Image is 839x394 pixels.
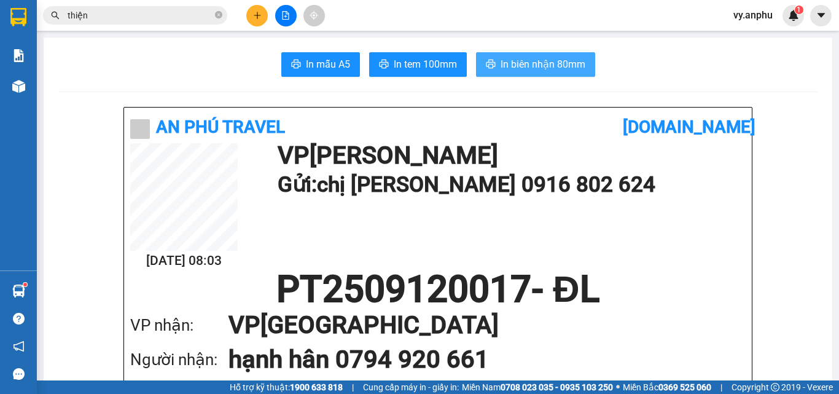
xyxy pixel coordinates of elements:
[130,251,238,271] h2: [DATE] 08:03
[616,385,620,390] span: ⚪️
[228,342,721,377] h1: hạnh hân 0794 920 661
[291,59,301,71] span: printer
[275,5,297,26] button: file-add
[281,11,290,20] span: file-add
[278,143,739,168] h1: VP [PERSON_NAME]
[278,168,739,202] h1: Gửi: chị [PERSON_NAME] 0916 802 624
[23,283,27,286] sup: 1
[130,347,228,372] div: Người nhận:
[501,382,613,392] strong: 0708 023 035 - 0935 103 250
[10,68,109,85] div: 0916802624
[290,382,343,392] strong: 1900 633 818
[10,10,29,23] span: Gửi:
[623,380,711,394] span: Miền Bắc
[486,59,496,71] span: printer
[130,271,746,308] h1: PT2509120017 - ĐL
[117,10,242,38] div: [GEOGRAPHIC_DATA]
[117,10,147,23] span: Nhận:
[228,308,721,342] h1: VP [GEOGRAPHIC_DATA]
[310,11,318,20] span: aim
[797,6,801,14] span: 1
[501,57,585,72] span: In biên nhận 80mm
[13,341,25,352] span: notification
[215,10,222,22] span: close-circle
[476,52,595,77] button: printerIn biên nhận 80mm
[816,10,827,21] span: caret-down
[10,38,109,68] div: chị [PERSON_NAME]
[117,38,242,53] div: hạnh hân
[658,382,711,392] strong: 0369 525 060
[215,11,222,18] span: close-circle
[462,380,613,394] span: Miền Nam
[363,380,459,394] span: Cung cấp máy in - giấy in:
[281,52,360,77] button: printerIn mẫu A5
[379,59,389,71] span: printer
[12,49,25,62] img: solution-icon
[13,368,25,380] span: message
[623,117,755,137] b: [DOMAIN_NAME]
[724,7,782,23] span: vy.anphu
[51,11,60,20] span: search
[369,52,467,77] button: printerIn tem 100mm
[810,5,832,26] button: caret-down
[253,11,262,20] span: plus
[68,9,213,22] input: Tìm tên, số ĐT hoặc mã đơn
[10,10,109,38] div: [PERSON_NAME]
[12,285,25,297] img: warehouse-icon
[771,383,779,392] span: copyright
[795,6,803,14] sup: 1
[306,57,350,72] span: In mẫu A5
[13,313,25,325] span: question-circle
[12,80,25,93] img: warehouse-icon
[394,57,457,72] span: In tem 100mm
[156,117,285,137] b: An Phú Travel
[246,5,268,26] button: plus
[130,313,228,338] div: VP nhận:
[788,10,799,21] img: icon-new-feature
[117,53,242,70] div: 0794920661
[230,380,343,394] span: Hỗ trợ kỹ thuật:
[10,8,26,26] img: logo-vxr
[303,5,325,26] button: aim
[720,380,722,394] span: |
[352,380,354,394] span: |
